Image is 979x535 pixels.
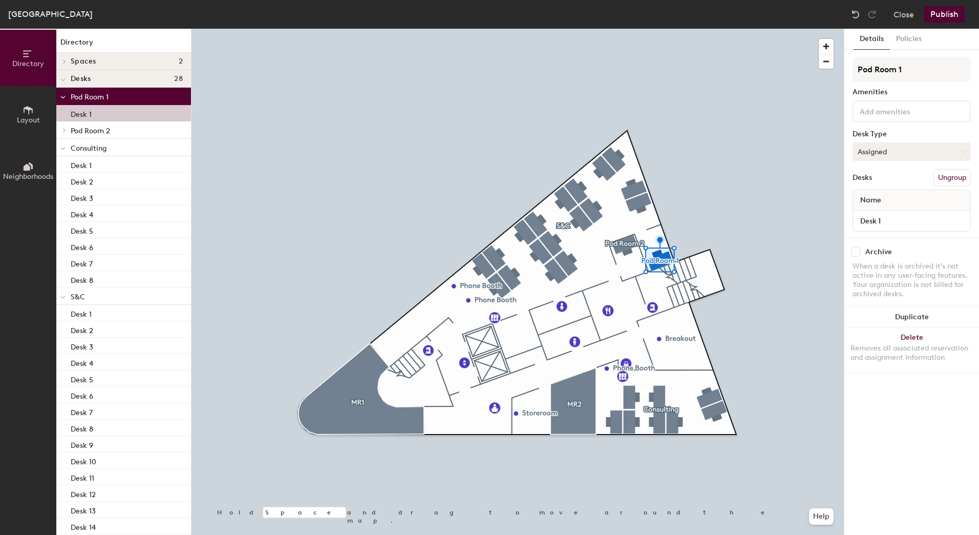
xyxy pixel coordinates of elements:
[71,293,85,301] span: S&C
[71,224,93,236] p: Desk 5
[71,175,93,187] p: Desk 2
[56,37,191,53] h1: Directory
[3,172,53,181] span: Neighborhoods
[850,344,973,362] div: Removes all associated reservation and assignment information
[933,169,971,187] button: Ungroup
[924,6,965,23] button: Publish
[854,29,890,50] button: Details
[17,116,40,125] span: Layout
[71,257,93,269] p: Desk 7
[71,438,93,450] p: Desk 9
[71,107,92,119] p: Desk 1
[71,373,93,384] p: Desk 5
[865,248,892,256] div: Archive
[71,208,93,219] p: Desk 4
[71,389,93,401] p: Desk 6
[71,405,93,417] p: Desk 7
[71,273,93,285] p: Desk 8
[12,59,44,68] span: Directory
[853,142,971,161] button: Assigned
[855,191,886,210] span: Name
[853,262,971,299] div: When a desk is archived it's not active in any user-facing features. Your organization is not bil...
[71,422,93,434] p: Desk 8
[850,9,861,19] img: Undo
[809,508,834,525] button: Help
[855,214,968,228] input: Unnamed desk
[71,520,96,532] p: Desk 14
[71,504,96,516] p: Desk 13
[867,9,877,19] img: Redo
[71,191,93,203] p: Desk 3
[174,75,183,83] span: 28
[844,327,979,373] button: DeleteRemoves all associated reservation and assignment information
[71,57,96,66] span: Spaces
[844,307,979,327] button: Duplicate
[71,323,93,335] p: Desk 2
[179,57,183,66] span: 2
[71,455,96,466] p: Desk 10
[858,105,950,117] input: Add amenities
[71,240,93,252] p: Desk 6
[71,487,96,499] p: Desk 12
[71,158,92,170] p: Desk 1
[71,356,93,368] p: Desk 4
[853,88,971,96] div: Amenities
[71,471,94,483] p: Desk 11
[71,144,107,153] span: Consulting
[71,307,92,319] p: Desk 1
[890,29,928,50] button: Policies
[893,6,914,23] button: Close
[71,340,93,352] p: Desk 3
[71,75,91,83] span: Desks
[71,93,109,101] span: Pod Room 1
[8,8,93,20] div: [GEOGRAPHIC_DATA]
[853,130,971,138] div: Desk Type
[71,127,110,135] span: Pod Room 2
[853,174,872,182] div: Desks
